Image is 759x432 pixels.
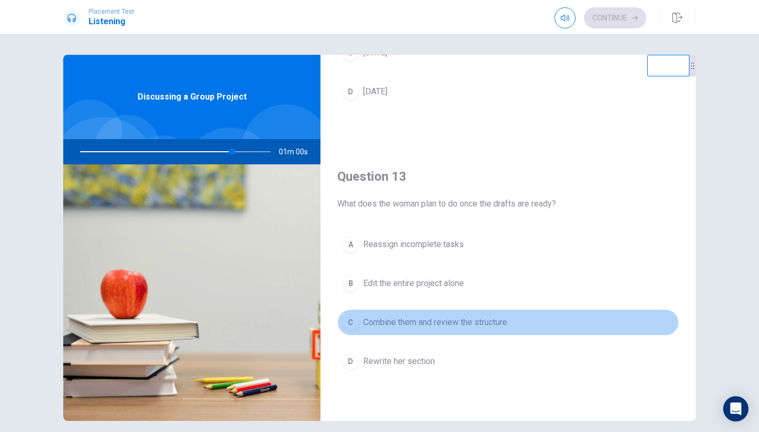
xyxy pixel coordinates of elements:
div: B [342,275,359,292]
span: What does the woman plan to do once the drafts are ready? [337,198,679,210]
button: DRewrite her section [337,348,679,375]
span: Combine them and review the structure [363,316,507,329]
span: Edit the entire project alone [363,277,464,290]
div: C [342,314,359,331]
h1: Listening [89,15,134,28]
button: CCombine them and review the structure [337,309,679,336]
span: [DATE] [363,85,387,98]
h4: Question 13 [337,168,679,185]
div: Open Intercom Messenger [723,396,748,421]
span: Rewrite her section [363,355,435,368]
div: A [342,236,359,253]
img: Discussing a Group Project [63,164,320,421]
button: D[DATE] [337,78,679,105]
button: BEdit the entire project alone [337,270,679,297]
span: Placement Test [89,8,134,15]
span: Discussing a Group Project [138,91,247,103]
div: D [342,83,359,100]
span: Reassign incomplete tasks [363,238,464,251]
button: AReassign incomplete tasks [337,231,679,258]
span: 01m 00s [279,139,316,164]
div: D [342,353,359,370]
